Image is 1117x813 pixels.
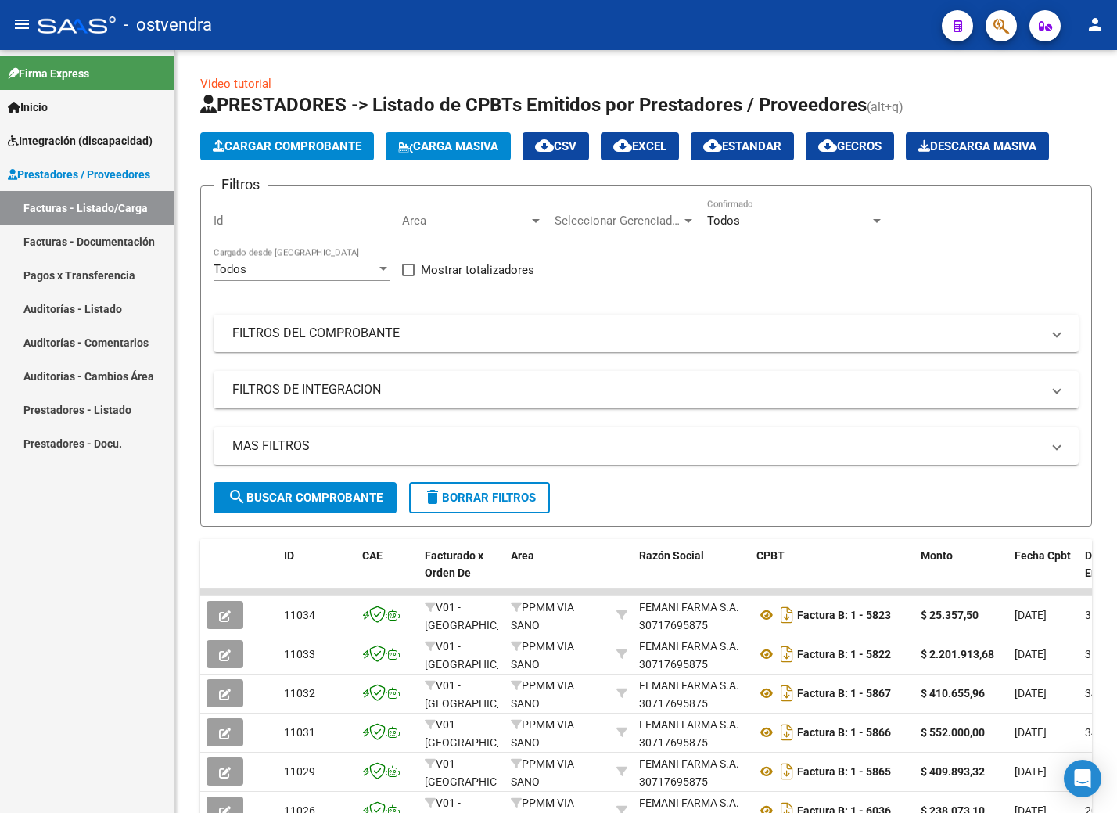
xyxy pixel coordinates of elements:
span: PRESTADORES -> Listado de CPBTs Emitidos por Prestadores / Proveedores [200,94,867,116]
mat-icon: delete [423,487,442,506]
strong: Factura B: 1 - 5823 [797,609,891,621]
span: Todos [214,262,246,276]
span: Inicio [8,99,48,116]
mat-icon: cloud_download [703,136,722,155]
strong: $ 25.357,50 [921,609,979,621]
span: Gecros [818,139,882,153]
div: 30717695875 [639,755,744,788]
button: Borrar Filtros [409,482,550,513]
span: PPMM VIA SANO [511,718,574,749]
div: Open Intercom Messenger [1064,760,1101,797]
datatable-header-cell: Fecha Cpbt [1008,539,1079,608]
strong: $ 2.201.913,68 [921,648,994,660]
span: Monto [921,549,953,562]
span: (alt+q) [867,99,903,114]
datatable-header-cell: Area [505,539,610,608]
datatable-header-cell: Facturado x Orden De [418,539,505,608]
span: [DATE] [1015,609,1047,621]
a: Video tutorial [200,77,271,91]
button: Descarga Masiva [906,132,1049,160]
span: Integración (discapacidad) [8,132,153,149]
span: Seleccionar Gerenciador [555,214,681,228]
span: PPMM VIA SANO [511,757,574,788]
div: FEMANI FARMA S.A. [639,794,739,812]
strong: $ 552.000,00 [921,726,985,739]
i: Descargar documento [777,603,797,628]
mat-panel-title: FILTROS DEL COMPROBANTE [232,325,1041,342]
app-download-masive: Descarga masiva de comprobantes (adjuntos) [906,132,1049,160]
span: 11029 [284,765,315,778]
span: 35 [1085,648,1097,660]
i: Descargar documento [777,720,797,745]
span: 11034 [284,609,315,621]
span: 11031 [284,726,315,739]
button: EXCEL [601,132,679,160]
span: EXCEL [613,139,666,153]
span: 35 [1085,609,1097,621]
span: Cargar Comprobante [213,139,361,153]
span: [DATE] [1015,648,1047,660]
h3: Filtros [214,174,268,196]
span: Facturado x Orden De [425,549,483,580]
strong: Factura B: 1 - 5866 [797,726,891,739]
button: Gecros [806,132,894,160]
mat-panel-title: FILTROS DE INTEGRACION [232,381,1041,398]
span: CAE [362,549,383,562]
strong: $ 410.655,96 [921,687,985,700]
span: Buscar Comprobante [228,491,383,505]
span: Area [402,214,529,228]
span: CSV [535,139,576,153]
mat-expansion-panel-header: FILTROS DE INTEGRACION [214,371,1079,408]
span: Estandar [703,139,781,153]
span: [DATE] [1015,726,1047,739]
mat-icon: cloud_download [613,136,632,155]
datatable-header-cell: CAE [356,539,418,608]
span: CPBT [756,549,785,562]
i: Descargar documento [777,642,797,667]
span: PPMM VIA SANO [511,640,574,671]
div: FEMANI FARMA S.A. [639,638,739,656]
datatable-header-cell: CPBT [750,539,914,608]
div: FEMANI FARMA S.A. [639,716,739,734]
strong: Factura B: 1 - 5867 [797,687,891,700]
span: Mostrar totalizadores [421,261,534,279]
div: 30717695875 [639,677,744,710]
mat-expansion-panel-header: MAS FILTROS [214,427,1079,465]
mat-icon: cloud_download [535,136,554,155]
span: Prestadores / Proveedores [8,166,150,183]
span: Fecha Cpbt [1015,549,1071,562]
div: FEMANI FARMA S.A. [639,599,739,617]
button: Carga Masiva [386,132,511,160]
mat-icon: menu [13,15,31,34]
datatable-header-cell: ID [278,539,356,608]
span: PPMM VIA SANO [511,601,574,631]
span: 34 [1085,687,1097,700]
mat-expansion-panel-header: FILTROS DEL COMPROBANTE [214,315,1079,352]
span: - ostvendra [124,8,212,42]
span: PPMM VIA SANO [511,679,574,710]
span: ID [284,549,294,562]
strong: Factura B: 1 - 5865 [797,765,891,778]
button: Buscar Comprobante [214,482,397,513]
div: 30717695875 [639,638,744,671]
mat-icon: cloud_download [818,136,837,155]
span: Todos [707,214,740,228]
span: [DATE] [1015,765,1047,778]
button: Cargar Comprobante [200,132,374,160]
mat-icon: person [1086,15,1104,34]
mat-panel-title: MAS FILTROS [232,437,1041,455]
i: Descargar documento [777,681,797,706]
datatable-header-cell: Razón Social [633,539,750,608]
span: Area [511,549,534,562]
span: Firma Express [8,65,89,82]
button: CSV [523,132,589,160]
i: Descargar documento [777,759,797,784]
span: Razón Social [639,549,704,562]
div: 30717695875 [639,599,744,631]
div: FEMANI FARMA S.A. [639,755,739,773]
div: FEMANI FARMA S.A. [639,677,739,695]
span: 11033 [284,648,315,660]
span: 11032 [284,687,315,700]
button: Estandar [691,132,794,160]
div: 30717695875 [639,716,744,749]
